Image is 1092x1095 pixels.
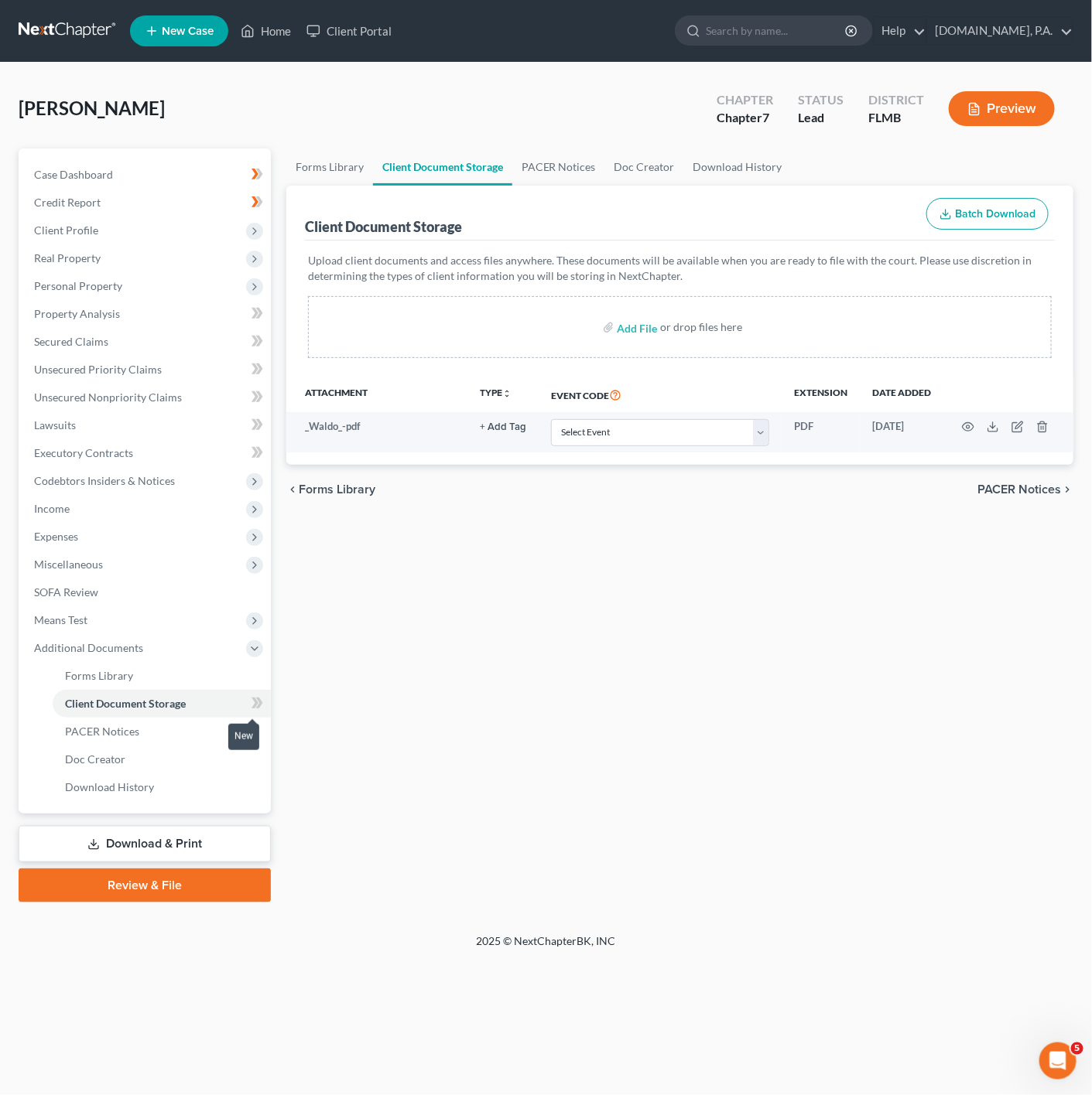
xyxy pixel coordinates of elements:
[860,377,943,412] th: Date added
[717,109,773,127] div: Chapter
[34,223,98,237] span: Client Profile
[34,251,101,264] span: Real Property
[299,17,399,45] a: Client Portal
[782,412,860,452] td: PDF
[512,148,605,186] a: PACER Notices
[955,207,1036,220] span: Batch Download
[34,474,175,487] span: Codebtors Insiders & Notices
[65,780,154,793] span: Download History
[373,148,512,186] a: Client Document Storage
[105,933,988,961] div: 2025 © NextChapterBK, INC
[22,189,271,217] a: Credit Report
[305,217,462,236] div: Client Document Storage
[684,148,792,186] a: Download History
[19,826,271,862] a: Download & Print
[1061,483,1073,496] i: chevron_right
[480,422,526,432] button: + Add Tag
[19,868,271,902] a: Review & File
[22,356,271,384] a: Unsecured Priority Claims
[868,109,924,127] div: FLMB
[233,17,299,45] a: Home
[502,389,512,398] i: unfold_more
[949,91,1055,126] button: Preview
[19,97,165,119] span: [PERSON_NAME]
[308,253,1052,284] p: Upload client documents and access files anywhere. These documents will be available when you are...
[228,724,259,749] div: New
[65,752,125,766] span: Doc Creator
[286,377,467,412] th: Attachment
[65,725,139,738] span: PACER Notices
[22,384,271,411] a: Unsecured Nonpriority Claims
[22,578,271,606] a: SOFA Review
[1071,1042,1083,1055] span: 5
[34,391,182,404] span: Unsecured Nonpriority Claims
[53,718,271,745] a: PACER Notices
[926,198,1049,230] button: Batch Download
[34,502,70,515] span: Income
[717,91,773,109] div: Chapter
[480,419,526,434] a: + Add Tag
[660,319,742,335] div: or drop files here
[34,585,98,599] span: SOFA Review
[65,697,186,710] span: Client Document Storage
[868,91,924,109] div: District
[860,412,943,452] td: [DATE]
[299,483,375,496] span: Forms Library
[53,773,271,801] a: Download History
[1039,1042,1077,1080] iframe: Intercom live chat
[480,388,512,398] button: TYPEunfold_more
[34,279,122,292] span: Personal Property
[34,418,76,432] span: Lawsuits
[762,110,769,125] span: 7
[286,483,375,496] button: chevron_left Forms Library
[53,662,271,690] a: Forms Library
[874,17,926,45] a: Help
[798,91,844,109] div: Status
[65,669,133,682] span: Forms Library
[22,300,271,328] a: Property Analysis
[286,483,299,496] i: chevron_left
[34,558,103,571] span: Miscellaneous
[22,439,271,467] a: Executory Contracts
[34,168,113,181] span: Case Dashboard
[605,148,684,186] a: Doc Creator
[34,641,143,654] span: Additional Documents
[782,377,860,412] th: Extension
[53,745,271,773] a: Doc Creator
[34,613,87,626] span: Means Test
[22,161,271,189] a: Case Dashboard
[927,17,1073,45] a: [DOMAIN_NAME], P.A.
[34,307,120,320] span: Property Analysis
[34,335,108,348] span: Secured Claims
[286,412,467,452] td: _Waldo_-pdf
[539,377,782,412] th: Event Code
[798,109,844,127] div: Lead
[22,411,271,439] a: Lawsuits
[977,483,1061,496] span: PACER Notices
[34,196,101,209] span: Credit Report
[34,446,133,459] span: Executory Contracts
[34,530,78,543] span: Expenses
[53,690,271,718] a: Client Document Storage
[34,363,162,376] span: Unsecured Priority Claims
[162,26,214,37] span: New Case
[706,16,847,45] input: Search by name...
[286,148,373,186] a: Forms Library
[22,328,271,356] a: Secured Claims
[977,483,1073,496] button: PACER Notices chevron_right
